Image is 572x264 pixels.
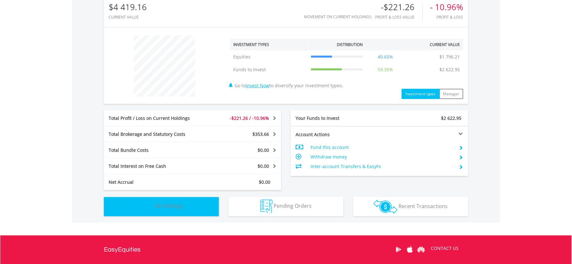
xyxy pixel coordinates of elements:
[252,131,269,137] span: $353.66
[427,240,463,258] a: CONTACT US
[366,63,405,76] td: 59.35%
[311,152,454,162] td: Withdraw money
[405,39,463,50] th: Current Value
[230,39,308,50] th: Investment Types
[404,240,415,260] a: Apple
[104,163,207,169] div: Total Interest on Free Cash
[225,32,468,99] div: Go to to diversify your investment types.
[399,203,448,210] span: Recent Transactions
[104,115,207,121] div: Total Profit / Loss on Current Holdings
[374,200,398,214] img: transactions-zar-wht.png
[230,50,308,63] td: Equities
[140,200,153,214] img: holdings-wht.png
[353,197,468,216] button: Recent Transactions
[375,3,422,12] div: -$221.26
[155,203,183,210] span: All Holdings
[274,203,312,210] span: Pending Orders
[258,147,269,153] span: $0.00
[228,197,344,216] button: Pending Orders
[230,115,269,121] span: -$221.26 / -10.96%
[246,82,269,89] a: Invest Now
[109,15,147,19] div: CURRENT VALUE
[104,131,207,137] div: Total Brokerage and Statutory Costs
[104,179,207,185] div: Net Accrual
[291,115,380,121] div: Your Funds to Invest
[437,63,463,76] td: $2 622.95
[104,197,219,216] button: All Holdings
[259,179,270,185] span: $0.00
[104,147,207,153] div: Total Bundle Costs
[415,240,427,260] a: Huawei
[437,50,463,63] td: $1 796.21
[430,3,463,12] div: - 10.96%
[311,162,454,171] td: Inter-account Transfers & EasyFx
[337,42,363,47] div: Distribution
[393,240,404,260] a: Google Play
[291,131,380,138] div: Account Actions
[260,200,273,214] img: pending_instructions-wht.png
[258,163,269,169] span: $0.00
[402,89,440,99] button: Investment types
[366,50,405,63] td: 40.65%
[109,3,147,12] div: $4 419.16
[439,89,463,99] button: Manager
[430,15,463,19] div: Profit & Loss
[230,63,308,76] td: Funds to Invest
[311,143,454,152] td: Fund this account
[304,15,372,19] div: Movement on Current Holdings:
[441,115,462,121] span: $2 622.95
[375,15,422,19] div: Profit & Loss Value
